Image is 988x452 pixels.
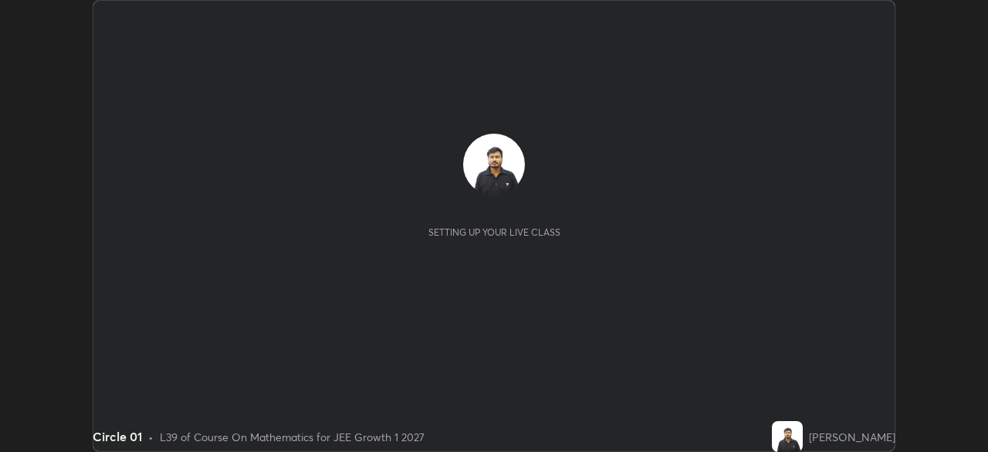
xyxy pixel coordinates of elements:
div: L39 of Course On Mathematics for JEE Growth 1 2027 [160,429,425,445]
div: [PERSON_NAME] [809,429,895,445]
div: • [148,429,154,445]
img: ca03bbe528884ee6a2467bbd2515a268.jpg [463,134,525,195]
img: ca03bbe528884ee6a2467bbd2515a268.jpg [772,421,803,452]
div: Circle 01 [93,427,142,446]
div: Setting up your live class [428,226,560,238]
